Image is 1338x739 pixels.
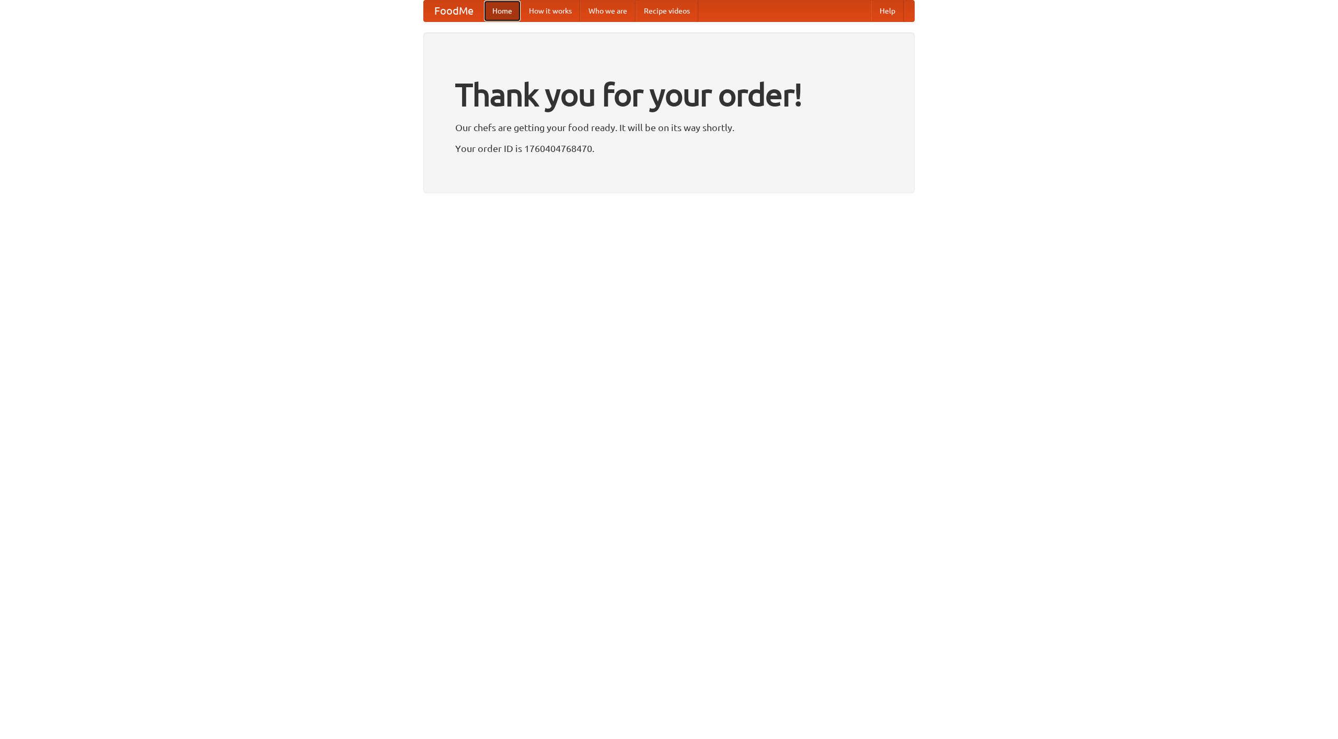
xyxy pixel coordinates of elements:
[455,120,883,135] p: Our chefs are getting your food ready. It will be on its way shortly.
[636,1,698,21] a: Recipe videos
[455,69,883,120] h1: Thank you for your order!
[484,1,521,21] a: Home
[521,1,580,21] a: How it works
[580,1,636,21] a: Who we are
[455,140,883,156] p: Your order ID is 1760404768470.
[424,1,484,21] a: FoodMe
[871,1,904,21] a: Help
